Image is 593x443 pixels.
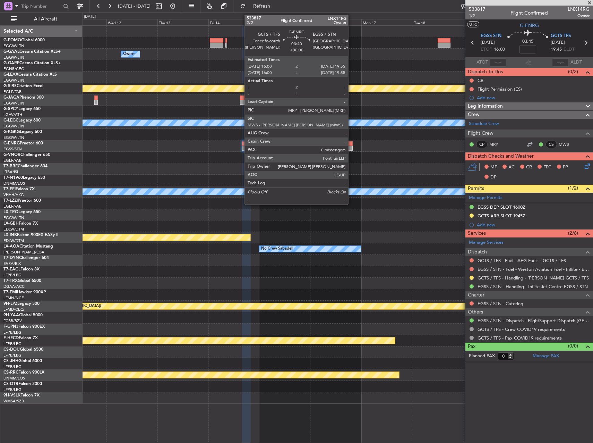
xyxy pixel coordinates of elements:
[3,261,21,266] a: EVRA/RIX
[310,19,361,25] div: Sun 16
[3,73,57,77] a: G-LEAXCessna Citation XLS
[3,359,42,363] a: CS-JHHGlobal 6000
[3,158,22,163] a: EGLF/FAB
[3,38,21,42] span: G-FOMO
[478,204,525,210] div: EGSS DEP SLOT 1600Z
[468,111,480,119] span: Crew
[3,267,40,271] a: T7-EAGLFalcon 8X
[3,187,16,191] span: T7-FFI
[3,153,20,157] span: G-VNOR
[476,141,488,148] div: CP
[261,244,293,254] div: No Crew Sabadell
[3,325,18,329] span: F-GPNJ
[84,14,96,20] div: [DATE]
[568,229,578,237] span: (2/6)
[3,302,17,306] span: 9H-LPZ
[237,1,278,12] button: Refresh
[3,290,46,294] a: T7-EMIHawker 900XP
[3,279,18,283] span: T7-TRX
[3,107,41,111] a: G-SPCYLegacy 650
[478,326,565,332] a: GCTS / TFS - Crew COVID19 requirements
[3,176,23,180] span: T7-N1960
[3,302,40,306] a: 9H-LPZLegacy 500
[3,330,22,335] a: LFPB/LBG
[413,19,464,25] div: Tue 18
[3,370,44,375] a: CS-RRCFalcon 900LX
[3,84,43,88] a: G-SIRSCitation Excel
[3,89,22,94] a: EGLF/FAB
[481,39,495,46] span: [DATE]
[508,164,515,171] span: AC
[3,382,18,386] span: CS-DTR
[3,256,49,260] a: T7-DYNChallenger 604
[276,49,288,59] div: Owner
[3,176,45,180] a: T7-N1960Legacy 650
[21,1,61,11] input: Trip Number
[468,152,534,160] span: Dispatch Checks and Weather
[3,348,20,352] span: CS-DOU
[490,58,506,67] input: --:--
[468,248,487,256] span: Dispatch
[259,19,310,25] div: Sat 15
[3,130,20,134] span: G-KGKG
[520,22,539,29] span: G-ENRG
[3,187,35,191] a: T7-FFIFalcon 7X
[570,59,582,66] span: ALDT
[478,335,562,341] a: GCTS / TFS - Pax COVID19 requirements
[478,318,590,324] a: EGSS / STN - Dispatch - FlightSupport Dispatch [GEOGRAPHIC_DATA]
[3,284,25,289] a: DGAA/ACC
[3,50,19,54] span: G-GAAL
[3,61,19,65] span: G-GARE
[3,318,22,324] a: FCBB/BZV
[3,348,43,352] a: CS-DOUGlobal 6500
[468,343,475,351] span: Pax
[3,141,20,145] span: G-ENRG
[3,267,20,271] span: T7-EAGL
[3,141,43,145] a: G-ENRGPraetor 600
[118,3,151,9] span: [DATE] - [DATE]
[543,164,551,171] span: FFC
[469,353,495,360] label: Planned PAX
[481,33,501,40] span: EGSS STN
[468,229,486,237] span: Services
[3,244,19,249] span: LX-AOA
[3,43,24,49] a: EGGW/LTN
[469,194,502,201] a: Manage Permits
[8,14,75,25] button: All Aircraft
[3,336,38,340] a: F-HECDFalcon 7X
[3,181,25,186] a: DNMM/LOS
[3,359,18,363] span: CS-JHH
[3,61,61,65] a: G-GARECessna Citation XLS+
[464,19,515,25] div: Wed 19
[3,55,24,60] a: EGGW/LTN
[568,342,578,350] span: (0/0)
[481,46,492,53] span: ETOT
[3,38,45,42] a: G-FOMOGlobal 6000
[3,118,18,123] span: G-LEGC
[468,68,503,76] span: Dispatch To-Dos
[3,256,19,260] span: T7-DYN
[3,95,44,100] a: G-JAGAPhenom 300
[478,86,522,92] div: Flight Permission (ES)
[3,107,18,111] span: G-SPCY
[568,184,578,192] span: (1/2)
[3,341,22,346] a: LFPB/LBG
[3,313,19,317] span: 9H-YAA
[3,112,22,117] a: LGAV/ATH
[3,169,19,175] a: LTBA/ISL
[3,393,20,398] span: 9H-VSLK
[3,210,18,214] span: LX-TRO
[3,199,41,203] a: T7-LZZIPraetor 600
[468,129,493,137] span: Flight Crew
[3,393,40,398] a: 9H-VSLKFalcon 7X
[3,192,24,198] a: VHHH/HKG
[3,244,53,249] a: LX-AOACitation Mustang
[478,258,566,264] a: GCTS / TFS - Fuel - AEG Fuels - GCTS / TFS
[545,141,557,148] div: CS
[106,19,157,25] div: Wed 12
[3,290,17,294] span: T7-EMI
[3,130,42,134] a: G-KGKGLegacy 600
[3,325,45,329] a: F-GPNJFalcon 900EX
[533,353,559,360] a: Manage PAX
[3,50,61,54] a: G-GAALCessna Citation XLS+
